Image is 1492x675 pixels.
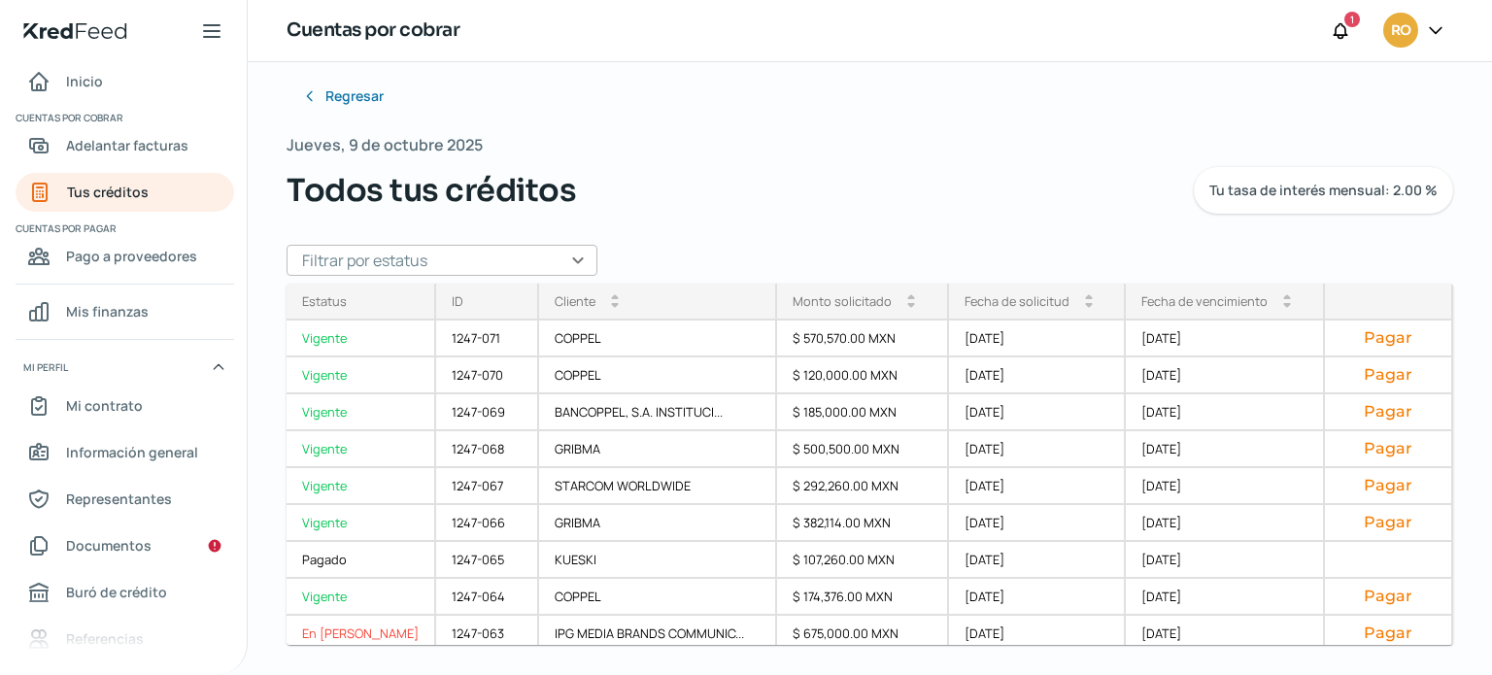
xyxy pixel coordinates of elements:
[1209,184,1438,197] span: Tu tasa de interés mensual: 2.00 %
[793,292,892,310] div: Monto solicitado
[287,542,436,579] a: Pagado
[777,431,949,468] div: $ 500,500.00 MXN
[1283,301,1291,309] i: arrow_drop_down
[287,394,436,431] a: Vigente
[539,431,778,468] div: GRIBMA
[16,526,234,565] a: Documentos
[23,358,68,376] span: Mi perfil
[1141,292,1268,310] div: Fecha de vencimiento
[1126,505,1325,542] div: [DATE]
[949,357,1127,394] div: [DATE]
[949,394,1127,431] div: [DATE]
[539,542,778,579] div: KUESKI
[66,299,149,323] span: Mis finanzas
[539,321,778,357] div: COPPEL
[1126,616,1325,653] div: [DATE]
[287,131,483,159] span: Jueves, 9 de octubre 2025
[287,431,436,468] a: Vigente
[452,292,463,310] div: ID
[67,180,149,204] span: Tus créditos
[777,468,949,505] div: $ 292,260.00 MXN
[16,292,234,331] a: Mis finanzas
[539,394,778,431] div: BANCOPPEL, S.A. INSTITUCI...
[16,433,234,472] a: Información general
[302,292,347,310] div: Estatus
[949,542,1127,579] div: [DATE]
[539,468,778,505] div: STARCOM WORLDWIDE
[1391,19,1410,43] span: RO
[1126,357,1325,394] div: [DATE]
[436,431,539,468] div: 1247-068
[436,468,539,505] div: 1247-067
[1350,11,1354,28] span: 1
[1340,587,1437,606] button: Pagar
[16,480,234,519] a: Representantes
[1126,468,1325,505] div: [DATE]
[1340,328,1437,348] button: Pagar
[949,579,1127,616] div: [DATE]
[16,126,234,165] a: Adelantar facturas
[436,542,539,579] div: 1247-065
[436,616,539,653] div: 1247-063
[539,616,778,653] div: IPG MEDIA BRANDS COMMUNIC...
[1126,394,1325,431] div: [DATE]
[287,167,576,214] span: Todos tus créditos
[539,357,778,394] div: COPPEL
[66,440,198,464] span: Información general
[555,292,595,310] div: Cliente
[777,616,949,653] div: $ 675,000.00 MXN
[16,109,231,126] span: Cuentas por cobrar
[777,394,949,431] div: $ 185,000.00 MXN
[325,89,384,103] span: Regresar
[287,357,436,394] a: Vigente
[949,431,1127,468] div: [DATE]
[66,393,143,418] span: Mi contrato
[1340,365,1437,385] button: Pagar
[949,616,1127,653] div: [DATE]
[539,505,778,542] div: GRIBMA
[777,579,949,616] div: $ 174,376.00 MXN
[66,133,188,157] span: Adelantar facturas
[1340,439,1437,458] button: Pagar
[287,505,436,542] a: Vigente
[1085,301,1093,309] i: arrow_drop_down
[949,321,1127,357] div: [DATE]
[1340,476,1437,495] button: Pagar
[436,321,539,357] div: 1247-071
[907,301,915,309] i: arrow_drop_down
[965,292,1069,310] div: Fecha de solicitud
[287,468,436,505] a: Vigente
[287,77,399,116] button: Regresar
[436,394,539,431] div: 1247-069
[777,505,949,542] div: $ 382,114.00 MXN
[16,620,234,658] a: Referencias
[1340,402,1437,422] button: Pagar
[611,301,619,309] i: arrow_drop_down
[66,69,103,93] span: Inicio
[66,580,167,604] span: Buró de crédito
[1126,431,1325,468] div: [DATE]
[436,579,539,616] div: 1247-064
[539,579,778,616] div: COPPEL
[16,173,234,212] a: Tus créditos
[66,626,144,651] span: Referencias
[436,357,539,394] div: 1247-070
[777,321,949,357] div: $ 570,570.00 MXN
[1126,579,1325,616] div: [DATE]
[287,321,436,357] a: Vigente
[16,387,234,425] a: Mi contrato
[16,219,231,237] span: Cuentas por pagar
[287,579,436,616] a: Vigente
[66,487,172,511] span: Representantes
[777,542,949,579] div: $ 107,260.00 MXN
[287,616,436,653] a: En [PERSON_NAME]
[949,468,1127,505] div: [DATE]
